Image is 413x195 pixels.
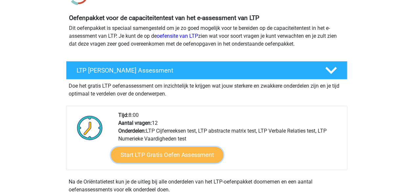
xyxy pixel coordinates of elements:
[118,128,146,134] b: Onderdelen:
[118,120,152,126] b: Aantal vragen:
[69,24,344,48] p: Dit oefenpakket is speciaal samengesteld om je zo goed mogelijk voor te bereiden op de capaciteit...
[77,67,314,74] h4: LTP [PERSON_NAME] Assessment
[66,79,347,98] div: Doe het gratis LTP oefenassessment om inzichtelijk te krijgen wat jouw sterkere en zwakkere onder...
[118,112,128,118] b: Tijd:
[157,33,198,39] a: oefensite van LTP
[73,111,106,144] img: Klok
[111,147,223,163] a: Start LTP Gratis Oefen Assessment
[69,14,259,22] b: Oefenpakket voor de capaciteitentest van het e-assessment van LTP
[66,178,347,194] div: Na de Oriëntatietest kun je de uitleg bij alle onderdelen van het LTP-oefenpakket doornemen en ee...
[113,111,347,170] div: 8:00 12 LTP Cijferreeksen test, LTP abstracte matrix test, LTP Verbale Relaties test, LTP Numerie...
[63,61,350,79] a: LTP [PERSON_NAME] Assessment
